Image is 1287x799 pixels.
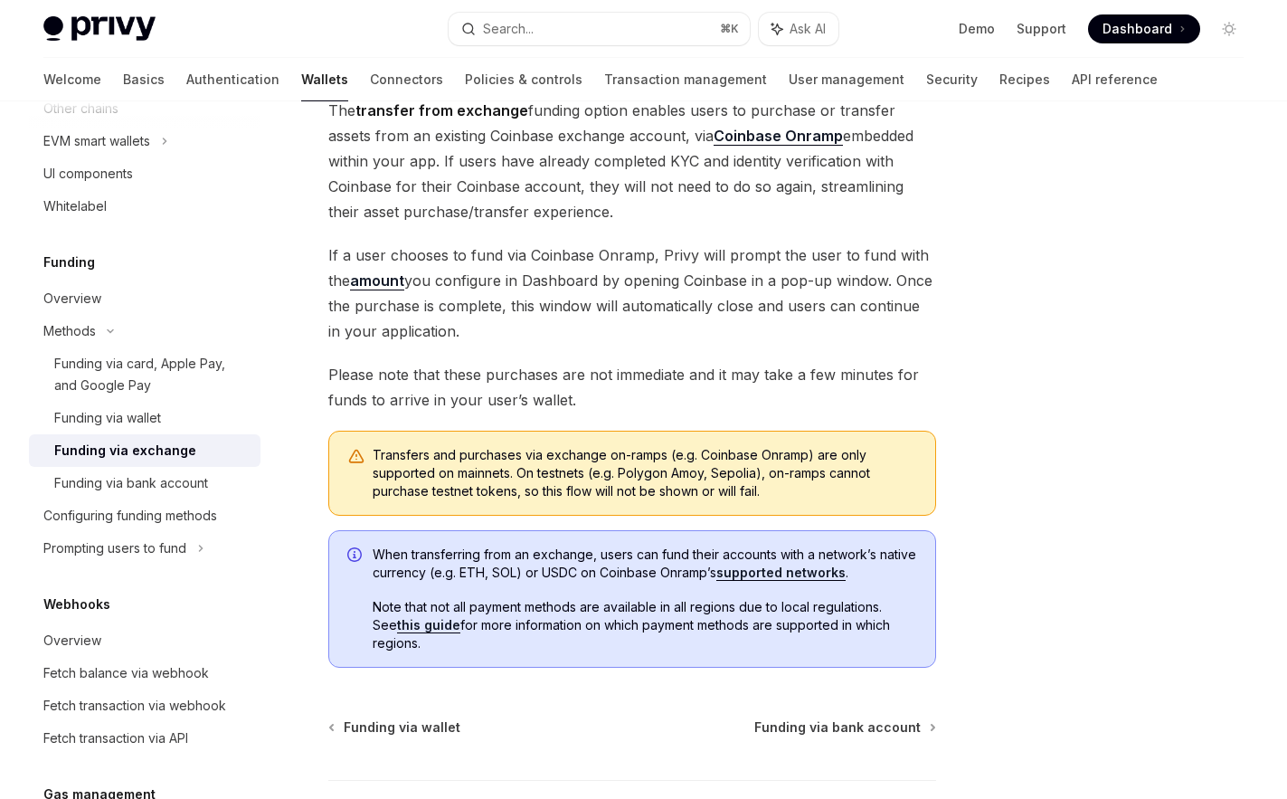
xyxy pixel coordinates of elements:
[29,499,260,532] a: Configuring funding methods
[43,288,101,309] div: Overview
[186,58,279,101] a: Authentication
[123,58,165,101] a: Basics
[328,98,936,224] span: The funding option enables users to purchase or transfer assets from an existing Coinbase exchang...
[714,127,843,146] a: Coinbase Onramp
[483,18,534,40] div: Search...
[29,190,260,223] a: Whitelabel
[29,467,260,499] a: Funding via bank account
[43,252,95,273] h5: Funding
[959,20,995,38] a: Demo
[328,362,936,413] span: Please note that these purchases are not immediate and it may take a few minutes for funds to arr...
[29,690,260,722] a: Fetch transaction via webhook
[43,16,156,42] img: light logo
[43,320,96,342] div: Methods
[350,271,404,290] a: amount
[43,163,133,185] div: UI components
[1215,14,1244,43] button: Toggle dark mode
[754,718,934,737] a: Funding via bank account
[720,22,739,36] span: ⌘ K
[1102,20,1172,38] span: Dashboard
[29,657,260,690] a: Fetch balance via webhook
[397,617,460,633] a: this guide
[330,718,460,737] a: Funding via wallet
[29,434,260,467] a: Funding via exchange
[54,472,208,494] div: Funding via bank account
[790,20,826,38] span: Ask AI
[789,58,904,101] a: User management
[1017,20,1066,38] a: Support
[43,630,101,652] div: Overview
[355,101,528,119] strong: transfer from exchange
[43,130,150,152] div: EVM smart wallets
[328,243,936,344] span: If a user chooses to fund via Coinbase Onramp, Privy will prompt the user to fund with the you co...
[29,347,260,402] a: Funding via card, Apple Pay, and Google Pay
[1088,14,1200,43] a: Dashboard
[373,598,917,652] span: Note that not all payment methods are available in all regions due to local regulations. See for ...
[999,58,1050,101] a: Recipes
[716,565,846,581] a: supported networks
[1072,58,1158,101] a: API reference
[43,195,107,217] div: Whitelabel
[29,282,260,315] a: Overview
[29,624,260,657] a: Overview
[926,58,978,101] a: Security
[43,537,186,559] div: Prompting users to fund
[449,13,751,45] button: Search...⌘K
[43,594,110,615] h5: Webhooks
[43,662,209,684] div: Fetch balance via webhook
[43,728,188,749] div: Fetch transaction via API
[465,58,582,101] a: Policies & controls
[43,58,101,101] a: Welcome
[370,58,443,101] a: Connectors
[347,448,365,466] svg: Warning
[29,157,260,190] a: UI components
[373,446,917,500] span: Transfers and purchases via exchange on-ramps (e.g. Coinbase Onramp) are only supported on mainne...
[347,547,365,566] svg: Info
[29,402,260,434] a: Funding via wallet
[43,505,217,527] div: Configuring funding methods
[344,718,460,737] span: Funding via wallet
[54,407,161,429] div: Funding via wallet
[301,58,348,101] a: Wallets
[54,440,196,461] div: Funding via exchange
[604,58,767,101] a: Transaction management
[29,722,260,755] a: Fetch transaction via API
[759,13,838,45] button: Ask AI
[54,353,250,396] div: Funding via card, Apple Pay, and Google Pay
[373,546,917,582] span: When transferring from an exchange, users can fund their accounts with a network’s native currenc...
[43,695,226,717] div: Fetch transaction via webhook
[754,718,921,737] span: Funding via bank account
